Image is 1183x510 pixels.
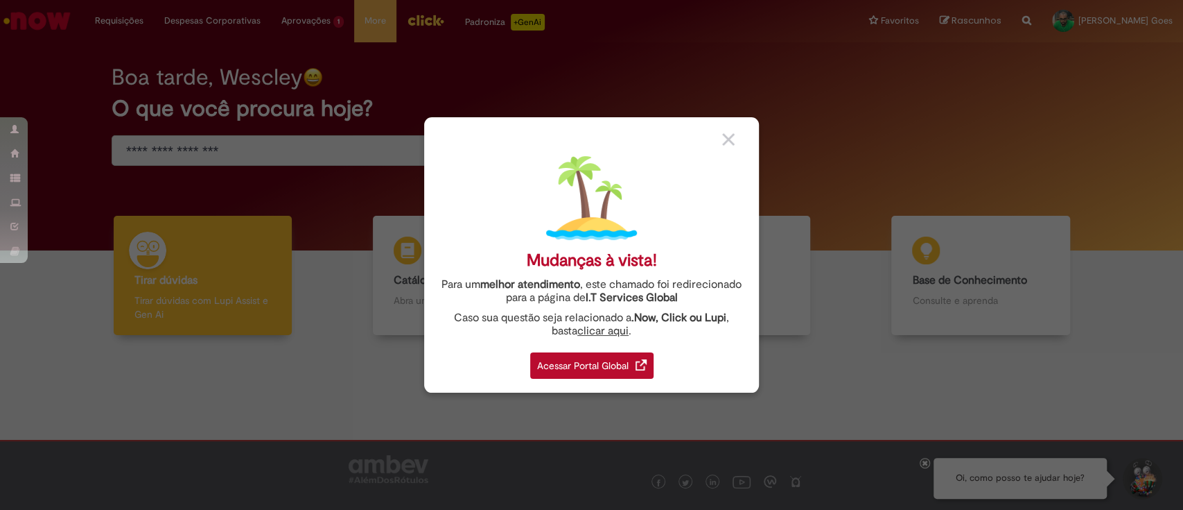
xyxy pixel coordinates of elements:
[530,345,654,379] a: Acessar Portal Global
[546,153,637,244] img: island.png
[480,278,580,291] strong: melhor atendimento
[722,133,735,146] img: close_button_grey.png
[435,312,748,338] div: Caso sua questão seja relacionado a , basta .
[631,311,726,325] strong: .Now, Click ou Lupi
[636,359,647,371] img: redirect_link.png
[586,283,678,305] a: I.T Services Global
[435,278,748,305] div: Para um , este chamado foi redirecionado para a página de
[577,316,629,338] a: clicar aqui
[530,352,654,379] div: Acessar Portal Global
[527,250,657,271] div: Mudanças à vista!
